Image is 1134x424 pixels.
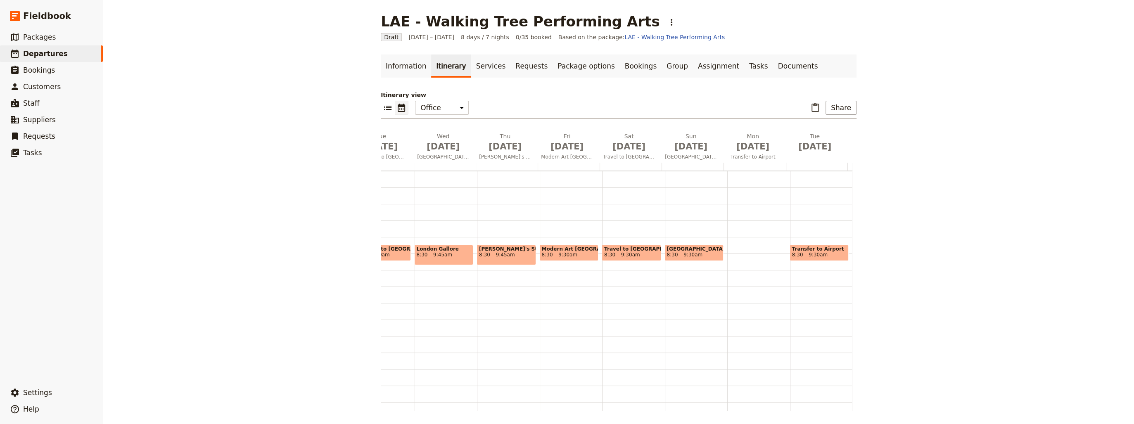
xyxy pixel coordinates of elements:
span: [DATE] [541,140,593,153]
span: [PERSON_NAME]'s Stratford on Avon [479,246,534,252]
span: Modern Art [GEOGRAPHIC_DATA] [538,154,596,160]
button: Fri [DATE]Modern Art [GEOGRAPHIC_DATA] [538,132,600,163]
span: Travel to [GEOGRAPHIC_DATA] [604,246,659,252]
span: 8:30 – 9:30am [792,252,828,258]
span: Modern Art [GEOGRAPHIC_DATA] [542,246,597,252]
button: Mon [DATE]Transfer to Airport [724,132,785,163]
span: [DATE] [355,140,407,153]
button: Tue [DATE]Welcome to [GEOGRAPHIC_DATA] [352,132,414,163]
span: Transfer to Airport [724,154,782,160]
button: Sun [DATE][GEOGRAPHIC_DATA] [662,132,724,163]
a: Documents [773,54,823,78]
span: [DATE] [727,140,779,153]
span: Transfer to Airport [792,246,847,252]
h2: Tue [789,132,841,153]
div: London Gallore8:30 – 9:45am [415,245,474,265]
button: Actions [664,15,679,29]
button: Thu [DATE][PERSON_NAME]'s Stratford on Avon [476,132,538,163]
button: Sat [DATE]Travel to [GEOGRAPHIC_DATA] [600,132,662,163]
a: Package options [553,54,619,78]
span: [DATE] [789,140,841,153]
a: Information [381,54,431,78]
span: Draft [381,33,402,41]
span: Packages [23,33,56,41]
span: [GEOGRAPHIC_DATA] [667,246,722,252]
span: Travel to [GEOGRAPHIC_DATA] [600,154,658,160]
div: Modern Art [GEOGRAPHIC_DATA]8:30 – 9:30am [540,245,599,261]
span: [DATE] [479,140,531,153]
span: 8:30 – 9:30am [542,252,578,258]
span: Staff [23,99,40,107]
button: Share [826,101,856,115]
button: Tue [DATE] [785,132,847,156]
span: Departures [23,50,68,58]
span: 8 days / 7 nights [461,33,509,41]
h2: Fri [541,132,593,153]
span: Requests [23,132,55,140]
a: Requests [510,54,553,78]
span: Customers [23,83,61,91]
span: Settings [23,388,52,397]
span: London Gallore [417,246,472,252]
span: [DATE] [665,140,717,153]
span: [DATE] – [DATE] [408,33,454,41]
div: Travel to [GEOGRAPHIC_DATA]8:30 – 9:30am [602,245,661,261]
span: 8:30 – 9:45am [479,252,534,258]
span: 8:30 – 9:30am [604,252,640,258]
span: 8:30 – 9:30am [667,252,703,258]
span: [DATE] [603,140,655,153]
h2: Sun [665,132,717,153]
button: Wed [DATE][GEOGRAPHIC_DATA] [414,132,476,163]
a: Itinerary [431,54,471,78]
span: Welcome to [GEOGRAPHIC_DATA] [352,154,410,160]
span: Welcome to [GEOGRAPHIC_DATA] [354,246,409,252]
span: Bookings [23,66,55,74]
a: Services [471,54,511,78]
span: Based on the package: [558,33,725,41]
button: Paste itinerary item [808,101,822,115]
span: [GEOGRAPHIC_DATA] [414,154,472,160]
h2: Tue [355,132,407,153]
span: Fieldbook [23,10,71,22]
button: List view [381,101,395,115]
span: [DATE] [417,140,469,153]
span: Suppliers [23,116,56,124]
h2: Sat [603,132,655,153]
h2: Thu [479,132,531,153]
a: Bookings [620,54,662,78]
h2: Mon [727,132,779,153]
div: [GEOGRAPHIC_DATA]8:30 – 9:30am [665,245,724,261]
div: Welcome to [GEOGRAPHIC_DATA]8:30 – 9:30am [352,245,411,261]
button: Calendar view [395,101,408,115]
a: LAE - Walking Tree Performing Arts [624,34,725,40]
span: Tasks [23,149,42,157]
span: [GEOGRAPHIC_DATA] [662,154,720,160]
a: Assignment [693,54,744,78]
a: Tasks [744,54,773,78]
span: Help [23,405,39,413]
h1: LAE - Walking Tree Performing Arts [381,13,660,30]
span: [PERSON_NAME]'s Stratford on Avon [476,154,534,160]
a: Group [662,54,693,78]
span: 8:30 – 9:45am [417,252,472,258]
p: Itinerary view [381,91,856,99]
div: [PERSON_NAME]'s Stratford on Avon8:30 – 9:45am [477,245,536,265]
span: 0/35 booked [516,33,552,41]
h2: Wed [417,132,469,153]
div: Transfer to Airport8:30 – 9:30am [790,245,849,261]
